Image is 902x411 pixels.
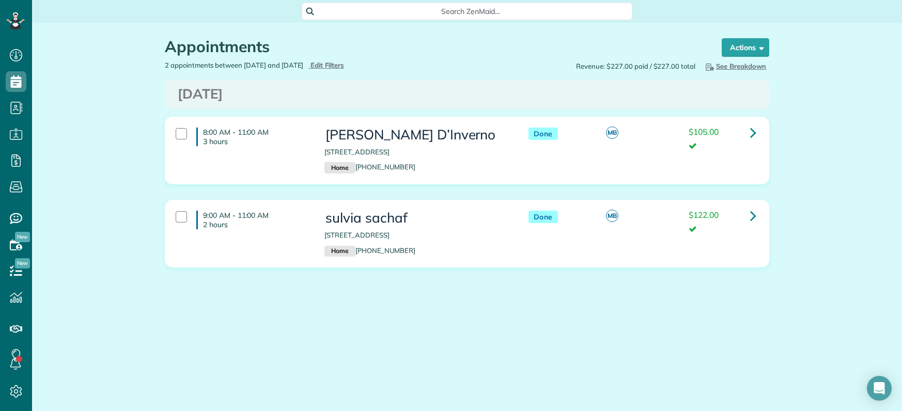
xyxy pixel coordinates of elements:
span: Revenue: $227.00 paid / $227.00 total [576,61,695,71]
button: See Breakdown [701,60,769,72]
span: Done [528,211,558,224]
span: New [15,258,30,268]
span: Done [528,128,558,140]
span: See Breakdown [704,62,766,70]
small: Home [324,246,355,257]
p: 2 hours [203,220,309,229]
button: Actions [722,38,769,57]
span: Edit Filters [310,61,344,69]
h3: sulvia sachaf [324,211,507,226]
span: MB [606,210,618,222]
p: 3 hours [203,137,309,146]
h4: 8:00 AM - 11:00 AM [196,128,309,146]
span: MB [606,127,618,139]
h3: [PERSON_NAME] D’Inverno [324,128,507,143]
a: Home[PHONE_NUMBER] [324,246,415,255]
span: $122.00 [689,210,719,220]
div: 2 appointments between [DATE] and [DATE] [157,60,467,70]
a: Edit Filters [308,61,344,69]
p: [STREET_ADDRESS] [324,230,507,240]
p: [STREET_ADDRESS] [324,147,507,157]
h3: [DATE] [178,87,756,102]
a: Home[PHONE_NUMBER] [324,163,415,171]
div: Open Intercom Messenger [867,376,892,401]
small: Home [324,162,355,173]
h1: Appointments [165,38,702,55]
span: New [15,232,30,242]
span: $105.00 [689,127,719,137]
h4: 9:00 AM - 11:00 AM [196,211,309,229]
